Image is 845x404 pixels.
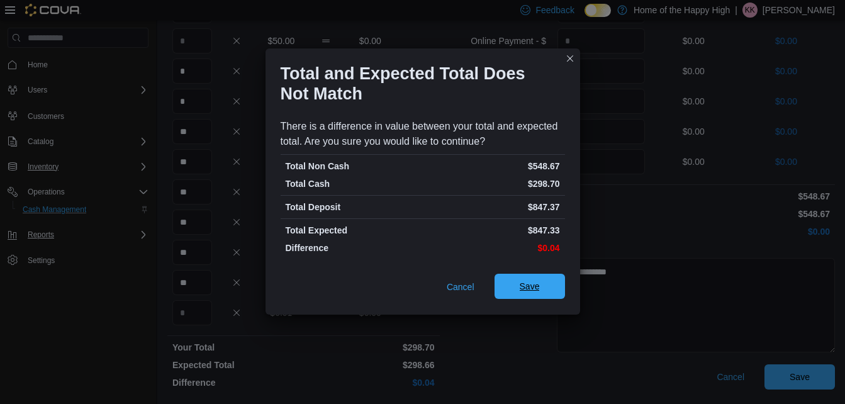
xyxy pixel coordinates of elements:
p: Total Cash [286,177,420,190]
span: Save [520,280,540,293]
span: Cancel [447,281,474,293]
p: $847.37 [425,201,560,213]
p: $847.33 [425,224,560,237]
button: Closes this modal window [562,51,578,66]
p: Total Non Cash [286,160,420,172]
p: $548.67 [425,160,560,172]
p: Total Deposit [286,201,420,213]
p: Difference [286,242,420,254]
button: Save [495,274,565,299]
p: $0.04 [425,242,560,254]
p: $298.70 [425,177,560,190]
div: There is a difference in value between your total and expected total. Are you sure you would like... [281,119,565,149]
h1: Total and Expected Total Does Not Match [281,64,555,104]
p: Total Expected [286,224,420,237]
button: Cancel [442,274,479,300]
